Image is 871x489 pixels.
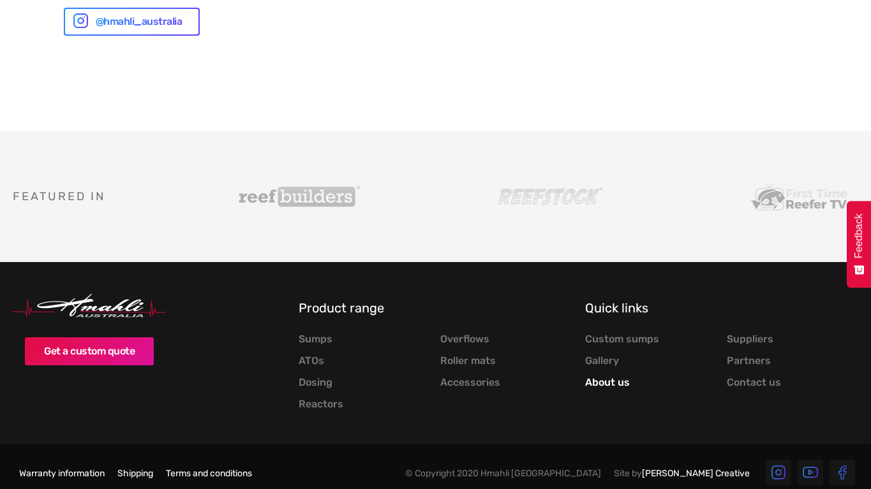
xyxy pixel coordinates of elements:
div: @hmahli_australia [96,14,182,29]
a: Get a custom quote [25,337,154,365]
a: @hmahli_australia [64,8,200,36]
a: Accessories [440,376,500,389]
a: [PERSON_NAME] Creative [642,468,750,479]
a: Reactors [299,398,343,411]
span: Feedback [853,214,865,258]
a: Sumps [299,333,332,346]
img: First Time Reefer TV [737,182,858,211]
a: Partners [727,354,771,367]
h5: Quick links [585,300,858,316]
a: Dosing [299,376,332,389]
h5: Featured in [13,190,220,203]
a: Terms and conditions [166,468,252,479]
a: ATOs [299,354,324,367]
a: Gallery [585,354,619,367]
a: Shipping [117,468,153,479]
div: © Copyright 2020 Hmahli [GEOGRAPHIC_DATA] [405,468,601,479]
a: Custom sumps [585,333,659,346]
img: Reef Builders [239,186,360,208]
a: About us [585,376,630,389]
button: Feedback - Show survey [847,201,871,288]
h5: Product range [299,300,572,316]
img: Hmahli Australia Logo [13,294,166,318]
a: Contact us [727,376,781,389]
a: Suppliers [727,333,773,346]
a: Roller mats [440,354,496,367]
div: Site by [614,468,750,479]
a: Warranty information [19,468,105,479]
a: Overflows [440,333,489,346]
img: Reefstock [488,186,609,208]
